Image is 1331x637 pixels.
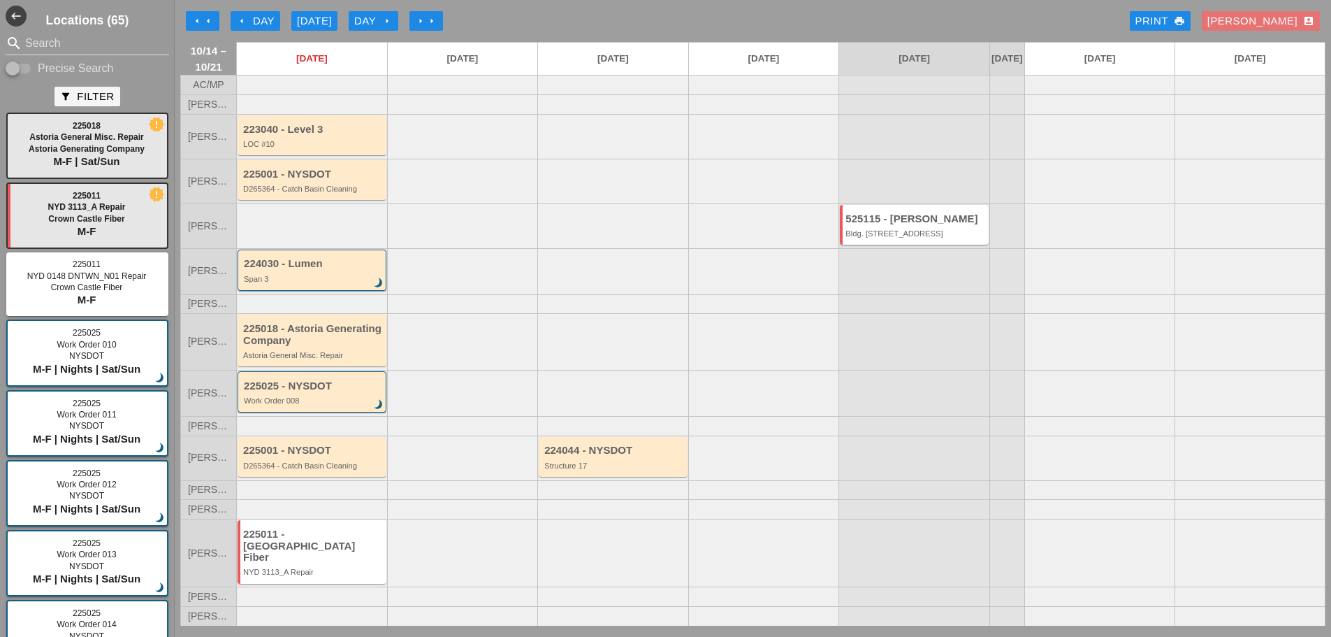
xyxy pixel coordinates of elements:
input: Search [25,32,150,55]
div: Day [236,13,275,29]
span: M-F | Nights | Sat/Sun [33,573,140,585]
div: 225001 - NYSDOT [243,169,383,180]
span: M-F | Sat/Sun [53,155,119,167]
span: [PERSON_NAME] [188,611,229,622]
i: account_box [1303,15,1314,27]
div: Enable Precise search to match search terms exactly. [6,60,169,77]
span: M-F | Nights | Sat/Sun [33,363,140,375]
span: 225011 [73,259,101,269]
span: [PERSON_NAME] [188,548,229,559]
a: [DATE] [538,43,688,75]
div: D265364 - Catch Basin Cleaning [243,461,383,470]
div: Work Order 008 [244,396,382,405]
i: arrow_left [203,15,214,27]
div: NYD 3113_A Repair [243,568,383,576]
span: [PERSON_NAME] [188,592,229,602]
i: arrow_left [236,15,247,27]
span: NYSDOT [69,491,104,501]
span: M-F [78,225,96,237]
div: 225001 - NYSDOT [243,445,383,457]
span: NYSDOT [69,351,104,361]
i: print [1174,15,1185,27]
div: Span 3 [244,275,382,283]
span: Astoria Generating Company [29,144,145,154]
span: [PERSON_NAME] [188,221,229,231]
span: [PERSON_NAME] [188,99,229,110]
span: Work Order 011 [57,410,116,420]
span: Crown Castle Fiber [48,214,124,224]
span: NYSDOT [69,561,104,571]
div: Structure 17 [544,461,684,470]
i: arrow_right [415,15,426,27]
span: M-F | Nights | Sat/Sun [33,503,140,515]
button: Move Ahead 1 Week [409,11,443,31]
a: [DATE] [237,43,387,75]
div: 225025 - NYSDOT [244,380,382,392]
button: [PERSON_NAME] [1202,11,1320,31]
div: [DATE] [297,13,332,29]
span: 225025 [73,608,101,618]
span: 225011 [73,191,101,201]
i: new_releases [150,188,163,201]
button: Day [231,11,280,31]
i: search [6,35,22,52]
button: Move Back 1 Week [186,11,219,31]
i: filter_alt [60,91,71,102]
button: [DATE] [291,11,337,31]
button: Shrink Sidebar [6,6,27,27]
a: [DATE] [839,43,989,75]
a: [DATE] [1175,43,1325,75]
span: 10/14 – 10/21 [188,43,229,75]
i: brightness_3 [152,580,168,596]
span: [PERSON_NAME] [188,388,229,399]
span: [PERSON_NAME] [188,421,229,431]
span: Work Order 014 [57,620,116,629]
div: 525115 - [PERSON_NAME] [845,213,985,225]
span: [PERSON_NAME] [188,299,229,309]
i: arrow_right [381,15,393,27]
a: [DATE] [1025,43,1175,75]
div: Print [1135,13,1185,29]
span: [PERSON_NAME] [188,336,229,347]
div: 223040 - Level 3 [243,124,383,136]
div: [PERSON_NAME] [1207,13,1314,29]
div: 224030 - Lumen [244,258,382,270]
a: [DATE] [689,43,839,75]
i: brightness_3 [152,441,168,456]
span: 225025 [73,538,101,548]
div: LOC #10 [243,140,383,148]
span: 225025 [73,399,101,408]
i: arrow_right [426,15,437,27]
span: Crown Castle Fiber [51,282,123,292]
span: [PERSON_NAME] [188,485,229,495]
span: [PERSON_NAME] [188,266,229,276]
span: NYD 3113_A Repair [48,202,126,212]
div: 225011 - [GEOGRAPHIC_DATA] Fiber [243,529,383,564]
i: west [6,6,27,27]
i: arrow_left [191,15,203,27]
i: brightness_3 [371,397,386,413]
a: [DATE] [388,43,538,75]
span: NYSDOT [69,421,104,431]
a: Print [1130,11,1191,31]
div: D265364 - Catch Basin Cleaning [243,185,383,193]
span: [PERSON_NAME] [188,504,229,515]
div: 225018 - Astoria Generating Company [243,323,383,346]
button: Filter [54,87,119,106]
div: 224044 - NYSDOT [544,445,684,457]
i: new_releases [150,118,163,131]
div: Day [354,13,393,29]
label: Precise Search [38,62,114,76]
span: M-F [78,294,96,306]
span: AC/MP [193,80,224,90]
span: 225025 [73,328,101,338]
span: NYD 0148 DNTWN_N01 Repair [27,271,147,281]
span: 225025 [73,468,101,478]
span: Work Order 010 [57,340,116,350]
button: Day [349,11,398,31]
span: 225018 [73,121,101,131]
span: [PERSON_NAME] [188,176,229,187]
div: Filter [60,89,114,105]
div: Bldg. 300 E. 46th Street [845,229,985,238]
i: brightness_3 [152,510,168,526]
